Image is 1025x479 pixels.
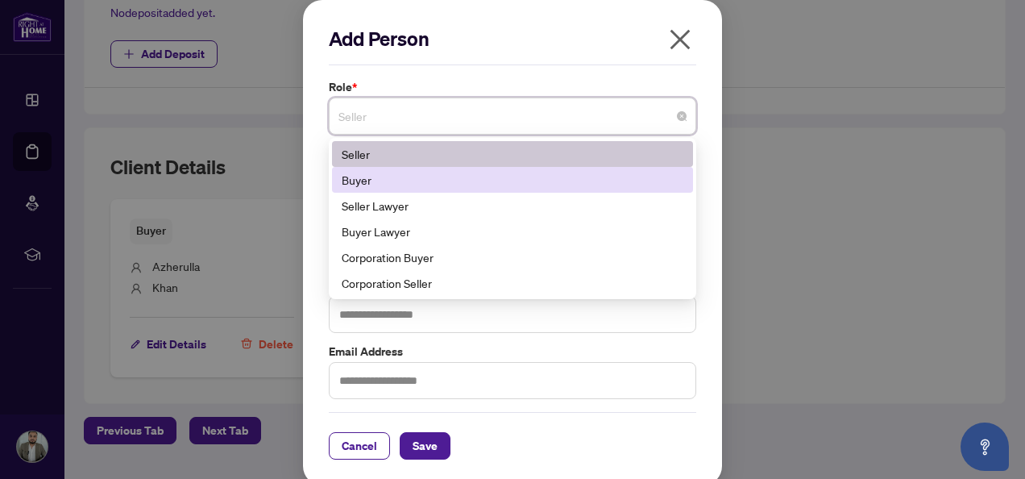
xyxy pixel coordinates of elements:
[332,219,693,244] div: Buyer Lawyer
[332,244,693,270] div: Corporation Buyer
[400,432,450,460] button: Save
[329,432,390,460] button: Cancel
[667,27,693,52] span: close
[338,101,687,131] span: Seller
[961,423,1009,471] button: Open asap
[342,248,683,266] div: Corporation Buyer
[329,343,696,360] label: Email Address
[332,270,693,296] div: Corporation Seller
[342,197,683,215] div: Seller Lawyer
[342,171,683,189] div: Buyer
[342,433,377,459] span: Cancel
[342,274,683,292] div: Corporation Seller
[677,111,687,121] span: close-circle
[342,223,683,240] div: Buyer Lawyer
[332,167,693,193] div: Buyer
[342,145,683,163] div: Seller
[332,193,693,219] div: Seller Lawyer
[329,78,696,96] label: Role
[332,141,693,167] div: Seller
[329,26,696,52] h2: Add Person
[413,433,438,459] span: Save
